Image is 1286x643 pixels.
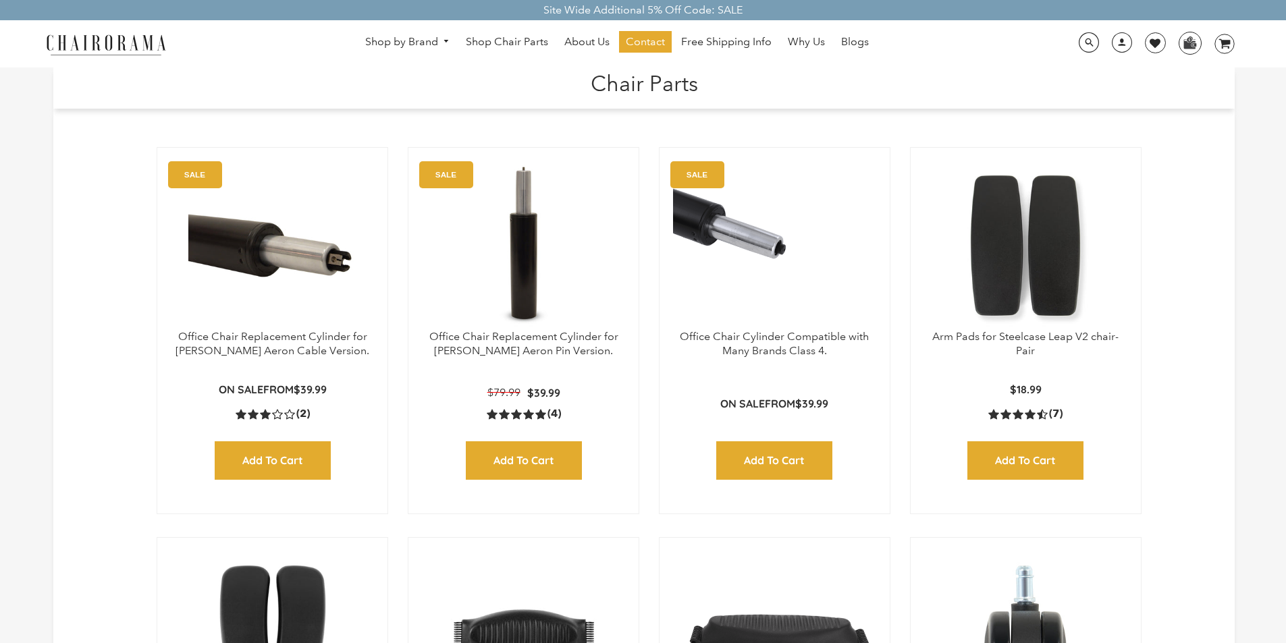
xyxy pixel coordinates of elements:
[720,397,828,411] p: from
[171,161,374,330] a: Office Chair Replacement Cylinder for Herman Miller Aeron Cable Version. - chairorama Office Chai...
[834,31,876,53] a: Blogs
[781,31,832,53] a: Why Us
[466,35,548,49] span: Shop Chair Parts
[435,170,456,179] text: SALE
[564,35,610,49] span: About Us
[716,441,832,480] input: Add to Cart
[924,161,1127,330] img: Arm Pads for Steelcase Leap V2 chair- Pair - chairorama
[619,31,672,53] a: Contact
[788,35,825,49] span: Why Us
[231,31,1003,56] nav: DesktopNavigation
[459,31,555,53] a: Shop Chair Parts
[171,161,374,330] img: Office Chair Replacement Cylinder for Herman Miller Aeron Cable Version. - chairorama
[687,170,707,179] text: SALE
[294,383,327,396] span: $39.99
[626,35,665,49] span: Contact
[67,67,1221,96] h1: Chair Parts
[673,161,876,330] a: Office Chair Cylinder Compatible with Many Brands Class 4. - chairorama Office Chair Cylinder Com...
[1179,32,1200,53] img: WhatsApp_Image_2024-07-12_at_16.23.01.webp
[674,31,778,53] a: Free Shipping Info
[988,407,1063,421] a: 4.4 rating (7 votes)
[422,161,625,330] img: Office Chair Replacement Cylinder for Herman Miller Aeron Pin Version. - chairorama
[487,386,520,399] span: $79.99
[720,397,765,410] strong: On Sale
[681,35,772,49] span: Free Shipping Info
[429,330,618,357] a: Office Chair Replacement Cylinder for [PERSON_NAME] Aeron Pin Version.
[422,161,625,330] a: Office Chair Replacement Cylinder for Herman Miller Aeron Pin Version. - chairorama Office Chair ...
[296,407,310,421] span: (2)
[215,441,331,480] input: Add to Cart
[673,161,876,330] img: Office Chair Cylinder Compatible with Many Brands Class 4. - chairorama
[1049,407,1063,421] span: (7)
[236,407,310,421] a: 3.0 rating (2 votes)
[932,330,1119,357] a: Arm Pads for Steelcase Leap V2 chair- Pair
[176,330,369,357] a: Office Chair Replacement Cylinder for [PERSON_NAME] Aeron Cable Version.
[841,35,869,49] span: Blogs
[547,407,561,421] span: (4)
[558,31,616,53] a: About Us
[967,441,1083,480] input: Add to Cart
[924,161,1127,330] a: Arm Pads for Steelcase Leap V2 chair- Pair - chairorama Arm Pads for Steelcase Leap V2 chair- Pai...
[184,170,205,179] text: SALE
[219,383,263,396] strong: On Sale
[527,386,560,399] span: $39.99
[219,383,327,397] p: from
[1010,383,1042,396] span: $18.99
[38,32,173,56] img: chairorama
[358,32,457,53] a: Shop by Brand
[487,407,561,421] a: 5.0 rating (4 votes)
[795,397,828,410] span: $39.99
[466,441,582,480] input: Add to Cart
[680,330,869,357] a: Office Chair Cylinder Compatible with Many Brands Class 4.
